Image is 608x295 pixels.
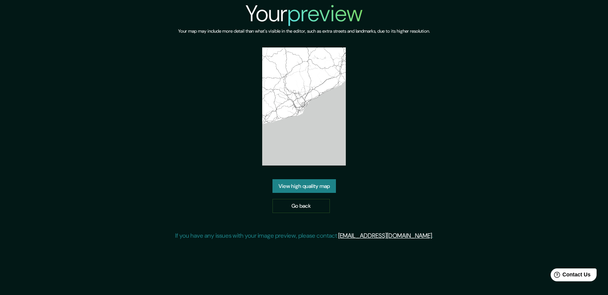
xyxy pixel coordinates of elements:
img: created-map-preview [262,47,346,166]
a: [EMAIL_ADDRESS][DOMAIN_NAME] [338,232,432,240]
a: Go back [272,199,330,213]
iframe: Help widget launcher [540,265,600,287]
p: If you have any issues with your image preview, please contact . [175,231,433,240]
a: View high quality map [272,179,336,193]
h6: Your map may include more detail than what's visible in the editor, such as extra streets and lan... [178,27,430,35]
